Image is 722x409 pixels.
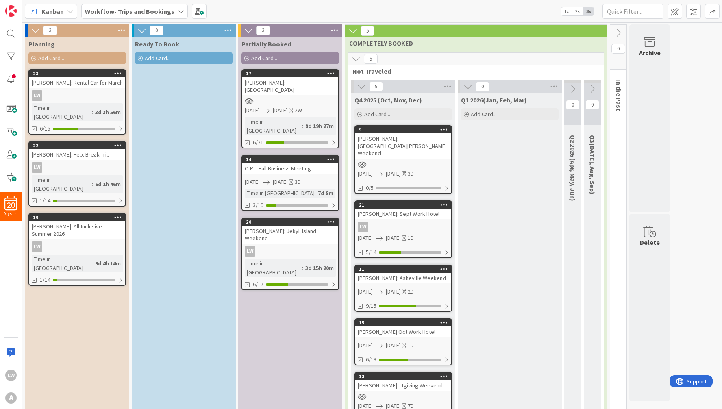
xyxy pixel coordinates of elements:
div: Delete [640,237,660,247]
span: Add Card... [145,54,171,62]
span: 0 [476,82,489,91]
div: Time in [GEOGRAPHIC_DATA] [32,175,92,193]
div: 17 [242,70,338,77]
span: COMPLETELY BOOKED [349,39,597,47]
a: 14O.R. - Fall Business Meeting[DATE][DATE]3DTime in [GEOGRAPHIC_DATA]:7d 8m3/19 [241,155,339,211]
div: [PERSON_NAME]: Asheville Weekend [355,273,451,283]
span: [DATE] [386,287,401,296]
span: 0 [611,44,625,54]
a: 19[PERSON_NAME]: All-Inclusive Summer 2026LWTime in [GEOGRAPHIC_DATA]:9d 4h 14m1/14 [28,213,126,286]
div: 23 [33,71,125,76]
span: : [302,263,303,272]
div: 15[PERSON_NAME] Oct Work Hotel [355,319,451,337]
div: 1D [408,341,414,350]
a: 21[PERSON_NAME]: Sept Work HotelLW[DATE][DATE]1D5/14 [354,200,452,258]
span: [DATE] [358,341,373,350]
div: [PERSON_NAME]: Sept Work Hotel [355,209,451,219]
a: 20[PERSON_NAME]: Jekyll Island WeekendLWTime in [GEOGRAPHIC_DATA]:3d 15h 20m6/17 [241,218,339,290]
span: : [302,122,303,131]
div: 22 [33,143,125,148]
div: LW [32,90,42,101]
span: 0/5 [366,184,374,192]
div: 3D [408,170,414,178]
div: 14 [242,156,338,163]
img: Visit kanbanzone.com [5,5,17,17]
span: [DATE] [245,178,260,186]
span: 3 [256,26,270,35]
span: 9/15 [366,302,376,310]
span: [DATE] [273,178,288,186]
span: 0 [566,100,580,110]
div: Time in [GEOGRAPHIC_DATA] [245,189,315,198]
div: 23[PERSON_NAME]: Rental Car for March [29,70,125,88]
span: Partially Booked [241,40,291,48]
span: 6/13 [366,355,376,364]
div: O.R. - Fall Business Meeting [242,163,338,174]
div: [PERSON_NAME] Oct Work Hotel [355,326,451,337]
div: 19 [29,214,125,221]
span: 3x [583,7,594,15]
div: 7d 8m [316,189,335,198]
b: Workflow- Trips and Bookings [85,7,174,15]
a: 15[PERSON_NAME] Oct Work Hotel[DATE][DATE]1D6/13 [354,318,452,365]
span: 1x [561,7,572,15]
span: In the Past [615,79,623,111]
a: 23[PERSON_NAME]: Rental Car for MarchLWTime in [GEOGRAPHIC_DATA]:3d 3h 56m6/15 [28,69,126,135]
span: [DATE] [245,106,260,115]
span: [DATE] [358,287,373,296]
span: 1/14 [40,196,50,205]
span: Add Card... [471,111,497,118]
div: 13[PERSON_NAME] - Tgiving Weekend [355,373,451,391]
span: 2x [572,7,583,15]
div: 11 [359,266,451,272]
span: [DATE] [358,234,373,242]
div: LW [358,222,368,232]
div: LW [242,246,338,257]
span: [DATE] [386,234,401,242]
span: 0 [150,26,163,35]
div: 13 [355,373,451,380]
span: Support [17,1,37,11]
span: 6/17 [253,280,263,289]
div: 1D [408,234,414,242]
div: 15 [359,320,451,326]
span: Add Card... [251,54,277,62]
span: Planning [28,40,55,48]
span: [DATE] [358,170,373,178]
div: 3d 3h 56m [93,108,123,117]
div: 6d 1h 46m [93,180,123,189]
div: 20[PERSON_NAME]: Jekyll Island Weekend [242,218,338,244]
div: 2W [295,106,302,115]
div: [PERSON_NAME]: [GEOGRAPHIC_DATA] [242,77,338,95]
a: 9[PERSON_NAME]: [GEOGRAPHIC_DATA][PERSON_NAME] Weekend[DATE][DATE]3D0/5 [354,125,452,194]
div: 14O.R. - Fall Business Meeting [242,156,338,174]
input: Quick Filter... [602,4,663,19]
span: 3 [43,26,57,35]
div: 9[PERSON_NAME]: [GEOGRAPHIC_DATA][PERSON_NAME] Weekend [355,126,451,159]
div: [PERSON_NAME]: Rental Car for March [29,77,125,88]
div: 20 [242,218,338,226]
span: : [92,108,93,117]
div: 19[PERSON_NAME]: All-Inclusive Summer 2026 [29,214,125,239]
span: 0 [585,100,599,110]
span: [DATE] [386,170,401,178]
span: Add Card... [364,111,390,118]
div: 9d 4h 14m [93,259,123,268]
div: 9 [355,126,451,133]
span: 3/19 [253,201,263,209]
span: Q2 2026 (Apr, May, Jun) [569,135,577,201]
div: 17 [246,71,338,76]
span: : [315,189,316,198]
div: LW [32,241,42,252]
div: 20 [246,219,338,225]
div: Time in [GEOGRAPHIC_DATA] [32,255,92,272]
div: 11[PERSON_NAME]: Asheville Weekend [355,265,451,283]
div: [PERSON_NAME]: All-Inclusive Summer 2026 [29,221,125,239]
a: 17[PERSON_NAME]: [GEOGRAPHIC_DATA][DATE][DATE]2WTime in [GEOGRAPHIC_DATA]:9d 19h 27m6/21 [241,69,339,148]
span: 5 [361,26,374,36]
div: Archive [639,48,661,58]
div: A [5,392,17,404]
div: LW [355,222,451,232]
span: Q4 2025 (Oct, Nov, Dec) [354,96,422,104]
div: [PERSON_NAME]: [GEOGRAPHIC_DATA][PERSON_NAME] Weekend [355,133,451,159]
